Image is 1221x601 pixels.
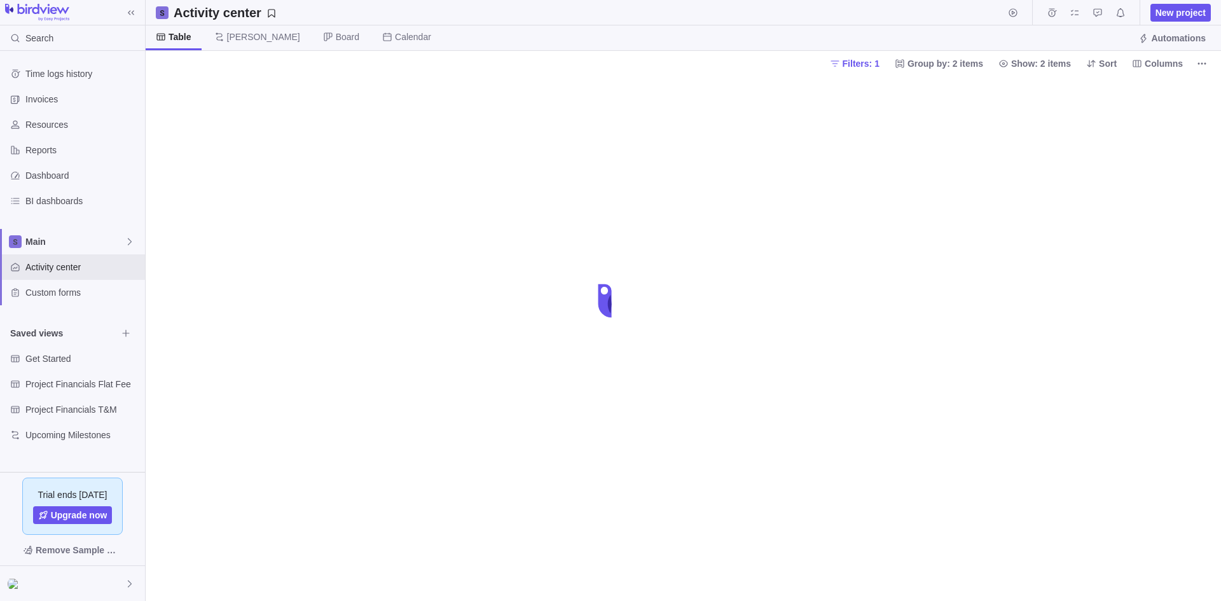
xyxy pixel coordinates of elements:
[993,55,1076,73] span: Show: 2 items
[1112,10,1129,20] a: Notifications
[25,429,140,441] span: Upcoming Milestones
[25,67,140,80] span: Time logs history
[169,31,191,43] span: Table
[36,542,122,558] span: Remove Sample Data
[25,378,140,390] span: Project Financials Flat Fee
[25,169,140,182] span: Dashboard
[1004,4,1022,22] span: Start timer
[25,93,140,106] span: Invoices
[10,540,135,560] span: Remove Sample Data
[395,31,431,43] span: Calendar
[1127,55,1188,73] span: Columns
[227,31,300,43] span: [PERSON_NAME]
[51,509,107,522] span: Upgrade now
[25,235,125,248] span: Main
[117,324,135,342] span: Browse views
[25,403,140,416] span: Project Financials T&M
[1066,4,1084,22] span: My assignments
[33,506,113,524] a: Upgrade now
[8,579,23,589] img: Show
[1043,4,1061,22] span: Time logs
[25,32,53,45] span: Search
[1089,10,1107,20] a: Approval requests
[907,57,983,70] span: Group by: 2 items
[1133,29,1211,47] span: Automations
[1155,6,1206,19] span: New project
[174,4,261,22] h2: Activity center
[890,55,988,73] span: Group by: 2 items
[10,327,117,340] span: Saved views
[25,195,140,207] span: BI dashboards
[1193,55,1211,73] span: More actions
[1081,55,1122,73] span: Sort
[1089,4,1107,22] span: Approval requests
[169,4,282,22] span: Save your current layout and filters as a View
[25,261,140,273] span: Activity center
[336,31,359,43] span: Board
[25,286,140,299] span: Custom forms
[843,57,880,70] span: Filters: 1
[825,55,885,73] span: Filters: 1
[38,488,107,501] span: Trial ends [DATE]
[25,118,140,131] span: Resources
[25,352,140,365] span: Get Started
[1099,57,1117,70] span: Sort
[1150,4,1211,22] span: New project
[5,4,69,22] img: logo
[585,275,636,326] div: loading
[1043,10,1061,20] a: Time logs
[1145,57,1183,70] span: Columns
[25,144,140,156] span: Reports
[1066,10,1084,20] a: My assignments
[8,576,23,591] div: Abby Butzen
[1011,57,1071,70] span: Show: 2 items
[1112,4,1129,22] span: Notifications
[1151,32,1206,45] span: Automations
